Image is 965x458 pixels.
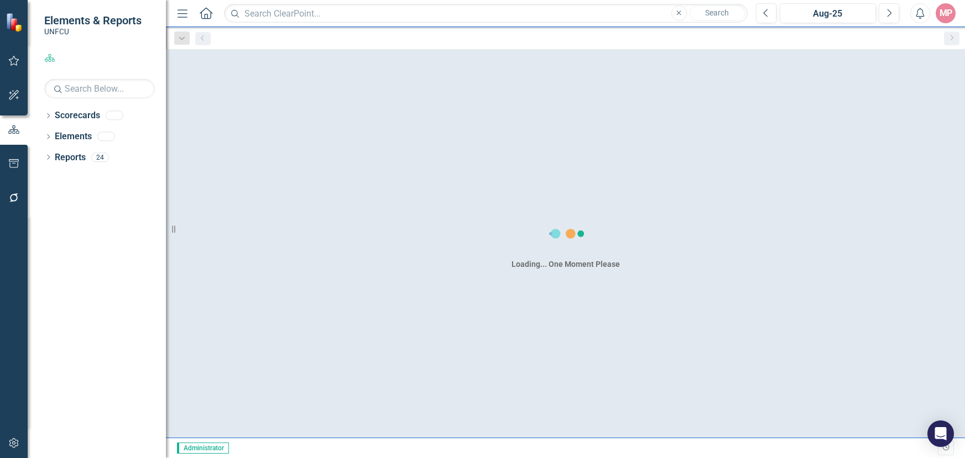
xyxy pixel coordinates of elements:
[690,6,745,21] button: Search
[44,79,155,98] input: Search Below...
[784,7,873,20] div: Aug-25
[780,3,877,23] button: Aug-25
[91,152,109,162] div: 24
[44,27,142,36] small: UNFCU
[177,443,229,454] span: Administrator
[936,3,956,23] button: MP
[44,14,142,27] span: Elements & Reports
[224,4,747,23] input: Search ClearPoint...
[55,109,100,122] a: Scorecards
[55,151,86,164] a: Reports
[927,420,954,447] div: Open Intercom Messenger
[512,259,620,270] div: Loading... One Moment Please
[55,130,92,143] a: Elements
[6,12,25,31] img: ClearPoint Strategy
[705,8,729,17] span: Search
